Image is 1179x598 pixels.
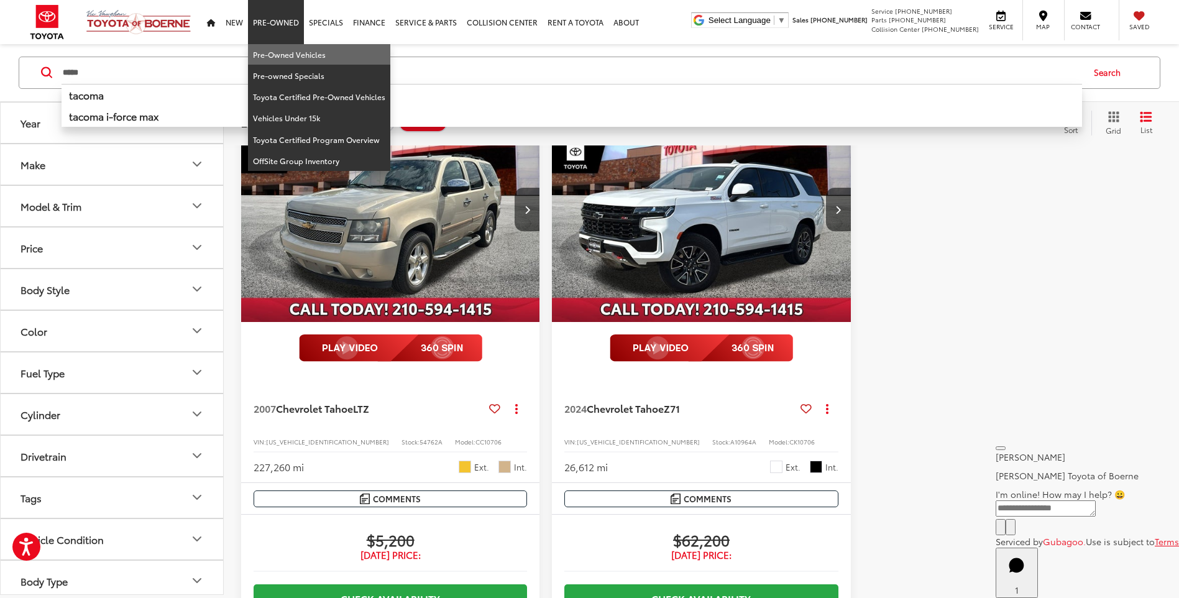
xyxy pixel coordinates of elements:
[21,283,70,295] div: Body Style
[810,461,822,473] span: Black
[254,530,527,549] span: $5,200
[1,477,224,518] button: TagsTags
[564,549,838,561] span: [DATE] Price:
[1015,584,1019,596] span: 1
[671,494,681,504] img: Comments
[996,535,1043,548] span: Serviced by
[987,22,1015,31] span: Service
[564,401,587,415] span: 2024
[564,490,838,507] button: Comments
[1086,535,1155,548] span: Use is subject to
[1106,125,1121,136] span: Grid
[21,492,42,504] div: Tags
[21,325,47,337] div: Color
[1006,519,1016,535] button: Send Message
[21,159,45,170] div: Make
[190,574,204,589] div: Body Type
[420,437,443,446] span: 54762A
[996,519,1006,535] button: Chat with SMS
[248,129,390,150] a: Toyota Certified Program Overview
[21,242,43,254] div: Price
[996,488,1125,500] span: I'm online! How may I help? 😀
[730,437,756,446] span: A10964A
[21,117,40,129] div: Year
[792,15,809,24] span: Sales
[276,401,353,415] span: Chevrolet Tahoe
[401,437,420,446] span: Stock:
[248,150,390,171] a: OffSite Group Inventory
[709,16,786,25] a: Select Language​
[1043,535,1086,548] a: Gubagoo.
[712,437,730,446] span: Stock:
[1140,124,1152,135] span: List
[1,311,224,351] button: ColorColor
[353,401,369,415] span: LTZ
[551,98,851,322] a: 2024 Chevrolet Tahoe Z712024 Chevrolet Tahoe Z712024 Chevrolet Tahoe Z712024 Chevrolet Tahoe Z71
[69,88,104,102] b: tacoma
[564,437,577,446] span: VIN:
[1,228,224,268] button: PricePrice
[810,15,868,24] span: [PHONE_NUMBER]
[709,16,771,25] span: Select Language
[474,461,489,473] span: Ext.
[241,98,541,322] div: 2007 Chevrolet Tahoe LTZ 0
[248,65,390,86] a: Pre-owned Specials
[459,461,471,473] span: Gold Mist Metallic
[1,519,224,559] button: Vehicle ConditionVehicle Condition
[996,500,1096,517] textarea: Type your message
[826,403,828,413] span: dropdown dots
[21,533,104,545] div: Vehicle Condition
[254,437,266,446] span: VIN:
[871,15,887,24] span: Parts
[254,401,276,415] span: 2007
[515,403,518,413] span: dropdown dots
[1082,57,1139,88] button: Search
[551,98,851,323] img: 2024 Chevrolet Tahoe Z71
[778,16,786,25] span: ▼
[190,366,204,380] div: Fuel Type
[254,549,527,561] span: [DATE] Price:
[895,6,952,16] span: [PHONE_NUMBER]
[1,144,224,185] button: MakeMake
[1131,111,1162,136] button: List View
[1071,22,1100,31] span: Contact
[190,199,204,214] div: Model & Trim
[69,109,158,123] b: tacoma i-force max
[248,44,390,65] a: Pre-Owned Vehicles
[1,186,224,226] button: Model & TrimModel & Trim
[254,402,484,415] a: 2007Chevrolet TahoeLTZ
[248,108,390,129] a: Vehicles Under 15k
[505,397,527,419] button: Actions
[587,401,664,415] span: Chevrolet Tahoe
[190,157,204,172] div: Make
[789,437,815,446] span: CK10706
[407,118,440,128] span: Clear All
[996,548,1038,598] button: Toggle Chat Window
[996,446,1006,450] button: Close
[190,532,204,547] div: Vehicle Condition
[21,200,81,212] div: Model & Trim
[1091,111,1131,136] button: Grid View
[86,9,191,35] img: Vic Vaughan Toyota of Boerne
[254,460,304,474] div: 227,260 mi
[241,98,541,322] a: 2007 Chevrolet Tahoe LTZ2007 Chevrolet Tahoe LTZ2007 Chevrolet Tahoe LTZ2007 Chevrolet Tahoe LTZ
[1,269,224,310] button: Body StyleBody Style
[514,461,527,473] span: Int.
[1,103,224,143] button: YearYear
[475,437,502,446] span: CC10706
[248,86,390,108] a: Toyota Certified Pre-Owned Vehicles
[1064,124,1078,135] span: Sort
[826,188,851,231] button: Next image
[564,402,795,415] a: 2024Chevrolet TahoeZ71
[610,334,793,362] img: full motion video
[190,324,204,339] div: Color
[21,367,65,379] div: Fuel Type
[515,188,539,231] button: Next image
[1,436,224,476] button: DrivetrainDrivetrain
[889,15,946,24] span: [PHONE_NUMBER]
[1001,550,1033,582] svg: Start Chat
[21,408,60,420] div: Cylinder
[770,461,782,473] span: White
[684,493,732,505] span: Comments
[190,449,204,464] div: Drivetrain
